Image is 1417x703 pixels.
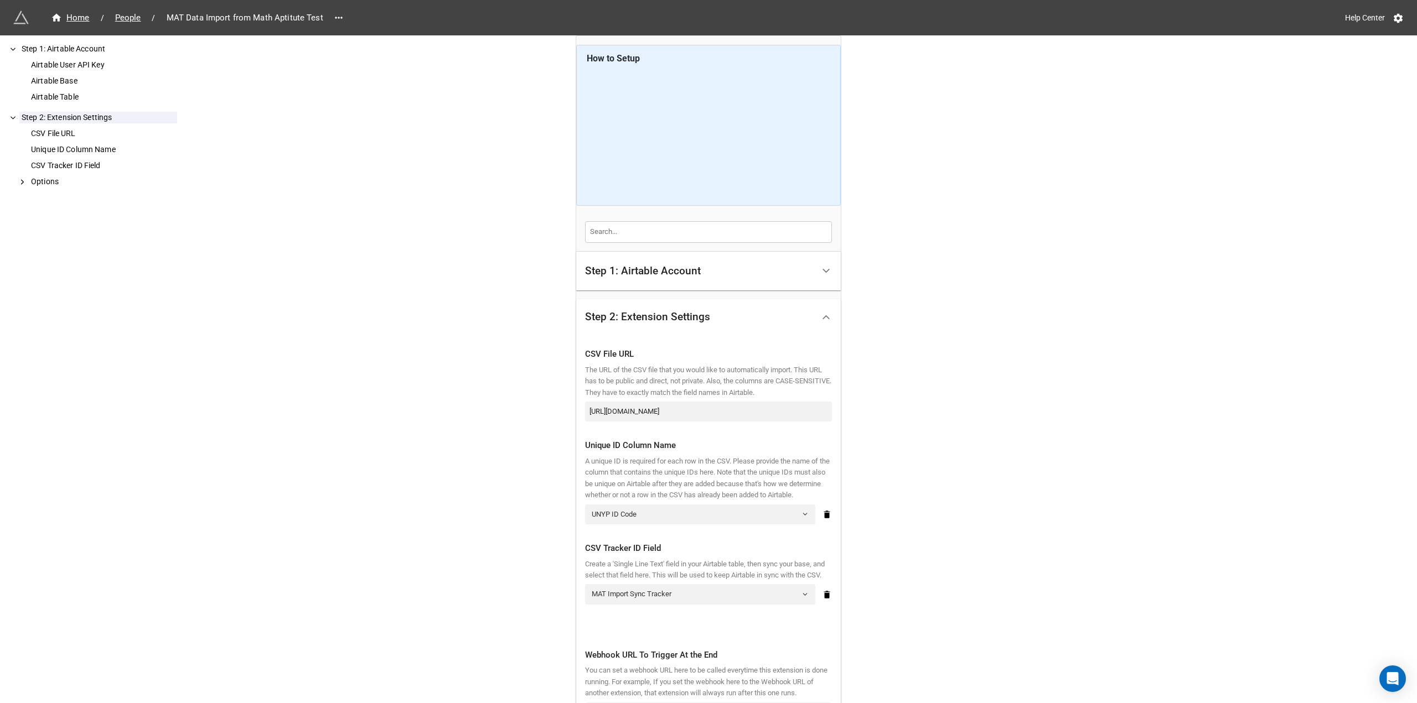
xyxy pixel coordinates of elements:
div: Home [51,12,90,24]
img: miniextensions-icon.73ae0678.png [13,10,29,25]
b: How to Setup [587,53,640,64]
input: Search... [585,221,832,242]
div: CSV Tracker ID Field [585,542,832,555]
div: The URL of the CSV file that you would like to automatically import. This URL has to be public an... [585,364,832,398]
li: / [101,12,104,24]
li: / [152,12,155,24]
div: Airtable User API Key [29,59,177,71]
a: People [108,11,148,24]
span: People [108,12,148,24]
a: Home [44,11,96,24]
div: Step 1: Airtable Account [576,252,841,291]
div: Step 2: Extension Settings [19,112,177,123]
span: MAT Data Import from Math Aptitute Test [160,12,330,24]
div: Airtable Table [29,91,177,103]
div: A unique ID is required for each row in the CSV. Please provide the name of the column that conta... [585,456,832,501]
div: CSV File URL [29,128,177,139]
div: Step 2: Extension Settings [585,311,710,322]
a: UNYP ID Code [585,504,815,524]
input: Enter CSV File URL [585,402,832,421]
div: You can set a webhook URL here to be called everytime this extension is done running. For example... [585,665,832,699]
a: MAT Import Sync Tracker [585,584,815,604]
div: Step 1: Airtable Account [19,43,177,55]
div: CSV File URL [585,348,832,361]
div: Options [29,176,177,188]
div: CSV Tracker ID Field [29,160,177,171]
div: Webhook URL To Trigger At the End [585,649,832,662]
div: Unique ID Column Name [585,439,832,452]
div: Open Intercom Messenger [1379,665,1406,692]
iframe: Import CSVs into Airtable Automatically using miniExtensions (2020 version) [587,69,831,196]
div: Create a 'Single Line Text' field in your Airtable table, then sync your base, and select that fi... [585,559,832,581]
div: Step 1: Airtable Account [585,265,701,277]
div: Unique ID Column Name [29,144,177,155]
div: Airtable Base [29,75,177,87]
nav: breadcrumb [44,11,330,24]
div: Step 2: Extension Settings [576,299,841,335]
a: Help Center [1337,8,1393,28]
